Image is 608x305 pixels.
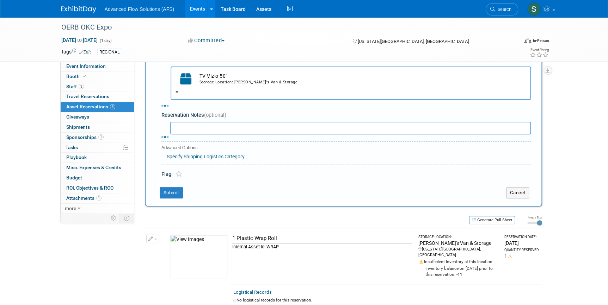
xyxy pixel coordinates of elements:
[61,37,98,43] span: [DATE] [DATE]
[97,49,122,56] div: REGIONAL
[532,38,549,43] div: In-Person
[524,38,531,43] img: Format-Inperson.png
[170,235,228,279] img: View Images
[61,112,134,122] a: Giveaways
[232,243,412,250] div: Internal Asset Id: WRAP
[469,216,515,224] button: Generate Pull Sheet
[108,214,120,223] td: Personalize Event Tab Strip
[99,38,112,43] span: (1 day)
[66,175,82,180] span: Budget
[61,48,91,56] td: Tags
[98,134,104,140] span: 1
[418,265,498,278] div: Inventory balance on [DATE] prior to this reservation: -11
[66,63,106,69] span: Event Information
[61,6,96,13] img: ExhibitDay
[486,3,518,15] a: Search
[76,37,83,43] span: to
[66,114,89,120] span: Giveaways
[527,215,542,220] div: Image Size
[161,136,168,138] img: loading...
[66,74,88,79] span: Booth
[418,247,498,258] div: [US_STATE][GEOGRAPHIC_DATA], [GEOGRAPHIC_DATA]
[66,195,102,201] span: Attachments
[61,153,134,163] a: Playbook
[504,253,539,260] div: 1
[418,258,498,265] div: Insufficient Inventory at this location.
[506,187,529,198] button: Cancel
[61,183,134,193] a: ROI, Objectives & ROO
[61,92,134,102] a: Travel Reservations
[161,105,168,107] img: loading...
[66,165,121,170] span: Misc. Expenses & Credits
[61,143,134,153] a: Tasks
[232,235,412,242] div: 1 Plastic Wrap Roll
[504,235,539,240] div: Reservation Date:
[167,154,245,159] a: Specify Shipping Logistics Category
[61,82,134,92] a: Staff3
[161,145,531,151] div: Advanced Options
[65,205,76,211] span: more
[110,104,115,109] span: 3
[233,290,272,295] a: Logistical Records
[66,185,113,191] span: ROI, Objectives & ROO
[61,62,134,71] a: Event Information
[79,50,91,55] a: Edit
[527,2,541,16] img: Steve McAnally
[61,133,134,142] a: Sponsorships1
[66,124,90,130] span: Shipments
[185,37,227,44] button: Committed
[83,74,86,78] i: Booth reservation complete
[504,240,539,247] div: [DATE]
[61,204,134,214] a: more
[61,122,134,132] a: Shipments
[66,145,78,150] span: Tasks
[61,72,134,82] a: Booth
[176,71,196,87] img: Capital-Asset-Icon-2.png
[61,163,134,173] a: Misc. Expenses & Credits
[504,248,539,253] div: Quantity Reserved:
[105,6,174,12] span: Advanced Flow Solutions (AFS)
[66,154,87,160] span: Playbook
[66,104,115,109] span: Asset Reservations
[160,187,183,198] button: Submit
[204,112,226,118] span: (optional)
[161,112,531,119] div: Reservation Notes
[66,94,109,99] span: Travel Reservations
[96,195,102,201] span: 1
[477,37,549,47] div: Event Format
[161,171,173,177] span: Flag:
[61,102,134,112] a: Asset Reservations3
[233,297,539,303] div: No logistical records for this reservation.
[119,214,134,223] td: Toggle Event Tabs
[171,66,531,100] button: TV Vizio 50"Storage Location: [PERSON_NAME]'s Van & Storage
[418,235,498,240] div: Storage Location:
[66,134,104,140] span: Sponsorships
[66,84,84,89] span: Staff
[199,80,526,85] div: Storage Location: [PERSON_NAME]'s Van & Storage
[529,48,548,52] div: Event Rating
[196,71,526,87] td: TV Vizio 50"
[495,7,511,12] span: Search
[61,193,134,203] a: Attachments1
[59,21,508,34] div: OERB OKC Expo
[79,84,84,89] span: 3
[61,173,134,183] a: Budget
[418,240,498,247] div: [PERSON_NAME]'s Van & Storage
[358,39,469,44] span: [US_STATE][GEOGRAPHIC_DATA], [GEOGRAPHIC_DATA]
